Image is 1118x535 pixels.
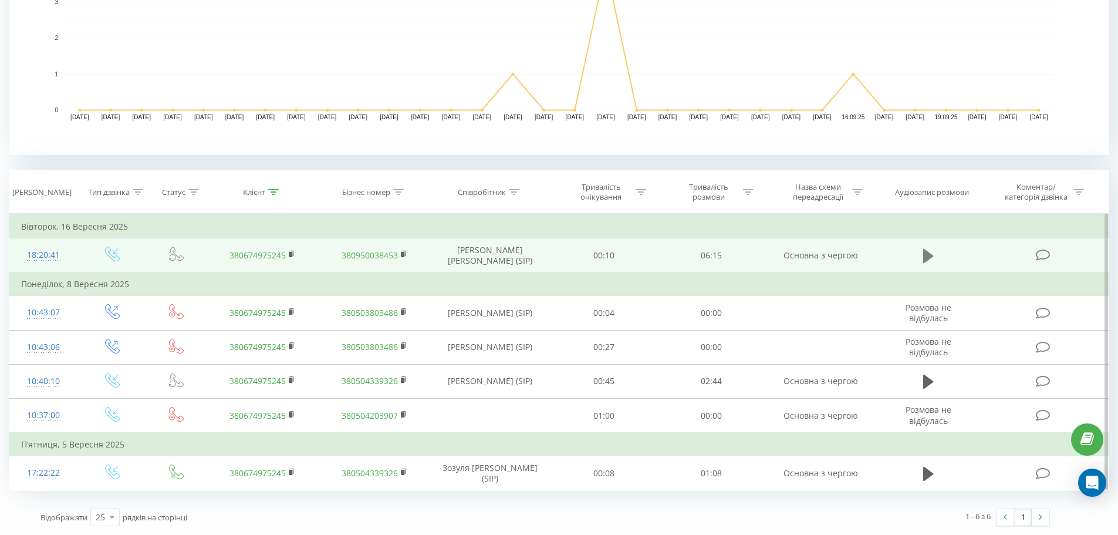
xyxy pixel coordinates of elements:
[1014,509,1032,526] a: 1
[842,114,864,120] text: 16.09.25
[535,114,553,120] text: [DATE]
[1002,182,1070,202] div: Коментар/категорія дзвінка
[123,512,187,523] span: рядків на сторінці
[229,341,286,352] a: 380674975245
[342,187,390,197] div: Бізнес номер
[55,107,58,113] text: 0
[965,510,991,522] div: 1 - 6 з 6
[765,399,876,433] td: Основна з чергою
[999,114,1018,120] text: [DATE]
[21,370,66,393] div: 10:40:10
[342,410,398,421] a: 380504203907
[342,341,398,352] a: 380503803486
[342,250,398,261] a: 380950038453
[627,114,646,120] text: [DATE]
[550,399,658,433] td: 01:00
[380,114,398,120] text: [DATE]
[658,364,765,398] td: 02:44
[21,404,66,427] div: 10:37:00
[133,114,151,120] text: [DATE]
[935,114,958,120] text: 19.09.25
[570,182,633,202] div: Тривалість очікування
[55,35,58,41] text: 2
[21,462,66,484] div: 17:22:22
[782,114,801,120] text: [DATE]
[504,114,522,120] text: [DATE]
[9,272,1109,296] td: Понеділок, 8 Вересня 2025
[765,238,876,273] td: Основна з чергою
[566,114,585,120] text: [DATE]
[906,404,951,426] span: Розмова не відбулась
[229,307,286,318] a: 380674975245
[677,182,740,202] div: Тривалість розмови
[765,364,876,398] td: Основна з чергою
[458,187,506,197] div: Співробітник
[596,114,615,120] text: [DATE]
[349,114,368,120] text: [DATE]
[906,302,951,324] span: Розмова не відбулась
[21,336,66,359] div: 10:43:06
[225,114,244,120] text: [DATE]
[430,330,550,364] td: [PERSON_NAME] (SIP)
[1029,114,1048,120] text: [DATE]
[442,114,461,120] text: [DATE]
[430,364,550,398] td: [PERSON_NAME] (SIP)
[658,330,765,364] td: 00:00
[96,512,105,523] div: 25
[287,114,306,120] text: [DATE]
[243,187,265,197] div: Клієнт
[751,114,770,120] text: [DATE]
[9,433,1109,456] td: П’ятниця, 5 Вересня 2025
[550,364,658,398] td: 00:45
[430,238,550,273] td: [PERSON_NAME] [PERSON_NAME] (SIP)
[9,215,1109,238] td: Вівторок, 16 Вересня 2025
[70,114,89,120] text: [DATE]
[895,187,969,197] div: Аудіозапис розмови
[658,296,765,330] td: 00:00
[229,467,286,479] a: 380674975245
[342,307,398,318] a: 380503803486
[689,114,708,120] text: [DATE]
[229,250,286,261] a: 380674975245
[55,71,58,78] text: 1
[550,238,658,273] td: 00:10
[1078,469,1106,497] div: Open Intercom Messenger
[472,114,491,120] text: [DATE]
[21,244,66,267] div: 18:20:41
[229,375,286,386] a: 380674975245
[342,467,398,479] a: 380504339326
[162,187,185,197] div: Статус
[906,336,951,358] span: Розмова не відбулась
[765,456,876,490] td: Основна з чергою
[906,114,925,120] text: [DATE]
[318,114,337,120] text: [DATE]
[968,114,987,120] text: [DATE]
[720,114,739,120] text: [DATE]
[658,238,765,273] td: 06:15
[550,296,658,330] td: 00:04
[40,512,87,523] span: Відображати
[229,410,286,421] a: 380674975245
[88,187,130,197] div: Тип дзвінка
[21,301,66,324] div: 10:43:07
[430,456,550,490] td: Зозуля [PERSON_NAME] (SIP)
[786,182,849,202] div: Назва схеми переадресації
[875,114,894,120] text: [DATE]
[550,456,658,490] td: 00:08
[342,375,398,386] a: 380504339326
[256,114,275,120] text: [DATE]
[102,114,120,120] text: [DATE]
[411,114,430,120] text: [DATE]
[194,114,213,120] text: [DATE]
[163,114,182,120] text: [DATE]
[658,456,765,490] td: 01:08
[813,114,832,120] text: [DATE]
[658,114,677,120] text: [DATE]
[550,330,658,364] td: 00:27
[430,296,550,330] td: [PERSON_NAME] (SIP)
[12,187,72,197] div: [PERSON_NAME]
[658,399,765,433] td: 00:00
